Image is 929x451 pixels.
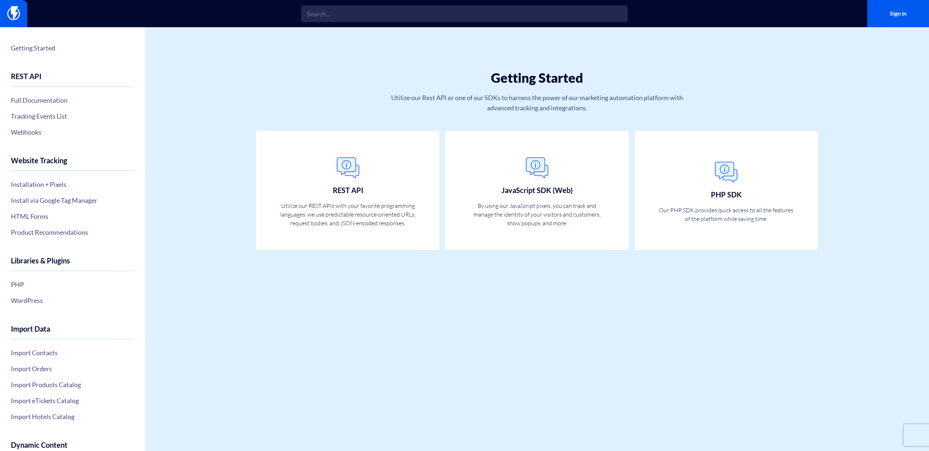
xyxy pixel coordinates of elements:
[712,158,741,187] img: General.png
[11,156,134,171] h4: Website Tracking
[11,362,134,375] a: Import Orders
[378,93,696,113] p: Utilize our Rest API or one of our SDKs to harness the power of our marketing automation platform...
[502,186,573,194] h3: JavaScript SDK (Web)
[523,153,552,183] img: General.png
[11,394,134,407] a: Import eTickets Catalog
[11,126,134,138] a: Webhooks
[11,110,134,122] a: Tracking Events List
[11,42,134,54] a: Getting Started
[333,186,363,194] h3: REST API
[11,278,134,291] a: PHP
[11,347,134,359] a: Import Contacts
[468,201,606,227] p: By using our JavaScript pixels, you can track and manage the identity of your visitors and custom...
[11,325,134,339] h4: Import Data
[11,72,134,87] h4: REST API
[711,190,742,198] h3: PHP SDK
[445,131,629,250] a: JavaScript SDK (Web) By using our JavaScript pixels, you can track and manage the identity of you...
[11,94,134,106] a: Full Documentation
[11,410,134,423] a: Import Hotels Catalog
[256,131,440,250] a: REST API Utilize our REST APIs with your favorite programming languages, we use predictable resou...
[11,294,134,307] a: WordPress
[657,206,795,223] p: Our PHP SDK provides quick access to all the features of the platform while saving time.
[301,5,628,22] input: Search...
[11,378,134,391] a: Import Products Catalog
[272,71,802,85] h1: Getting Started
[11,178,134,190] a: Installation + Pixels
[11,257,134,271] h4: Libraries & Plugins
[11,226,134,238] a: Product Recommendations
[333,153,363,183] img: General.png
[11,194,134,206] a: Install via Google Tag Manager
[279,201,417,227] p: Utilize our REST APIs with your favorite programming languages, we use predictable resource-orien...
[11,210,134,222] a: HTML Forms
[635,131,818,250] a: PHP SDK Our PHP SDK provides quick access to all the features of the platform while saving time.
